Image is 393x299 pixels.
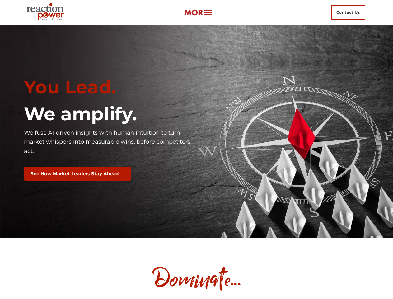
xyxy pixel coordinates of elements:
[24,128,192,156] p: We fuse AI-driven insights with human intuition to turn market whispers into measurable wins, bef...
[24,167,131,181] button: See How Market Leaders Stay Ahead →
[24,170,131,177] a: See How Market Leaders Stay Ahead →
[150,265,243,293] img: Dominate image
[331,5,365,20] span: Contact Us
[184,9,212,16] img: more-btn.png
[24,76,116,98] span: You Lead.
[24,1,69,24] img: Executive Branding | Personal Branding Agency
[24,103,192,125] h1: We amplify.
